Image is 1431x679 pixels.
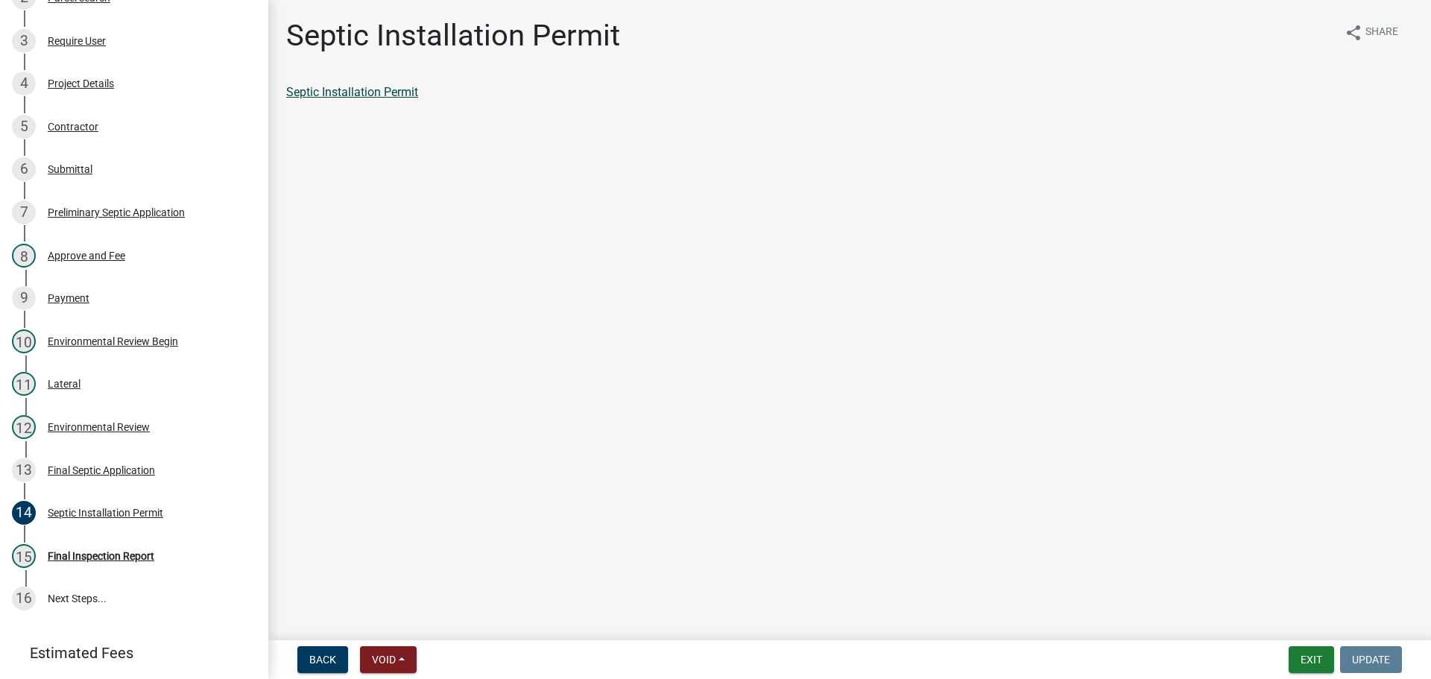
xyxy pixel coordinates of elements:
[12,458,36,482] div: 13
[12,157,36,181] div: 6
[12,587,36,610] div: 16
[1289,646,1334,673] button: Exit
[1333,18,1410,47] button: shareShare
[12,286,36,310] div: 9
[1340,646,1402,673] button: Update
[372,654,396,666] span: Void
[12,372,36,396] div: 11
[297,646,348,673] button: Back
[48,250,125,261] div: Approve and Fee
[48,164,92,174] div: Submittal
[1345,24,1362,42] i: share
[12,244,36,268] div: 8
[48,336,178,347] div: Environmental Review Begin
[286,18,620,54] h1: Septic Installation Permit
[12,329,36,353] div: 10
[1365,24,1398,42] span: Share
[48,121,98,132] div: Contractor
[309,654,336,666] span: Back
[48,379,80,389] div: Lateral
[12,544,36,568] div: 15
[1352,654,1390,666] span: Update
[12,72,36,95] div: 4
[48,551,154,561] div: Final Inspection Report
[48,36,106,46] div: Require User
[48,293,89,303] div: Payment
[48,207,185,218] div: Preliminary Septic Application
[360,646,417,673] button: Void
[48,78,114,89] div: Project Details
[12,415,36,439] div: 12
[12,638,244,668] a: Estimated Fees
[12,29,36,53] div: 3
[12,115,36,139] div: 5
[48,465,155,476] div: Final Septic Application
[48,422,150,432] div: Environmental Review
[12,200,36,224] div: 7
[286,85,418,99] a: Septic Installation Permit
[48,508,163,518] div: Septic Installation Permit
[12,501,36,525] div: 14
